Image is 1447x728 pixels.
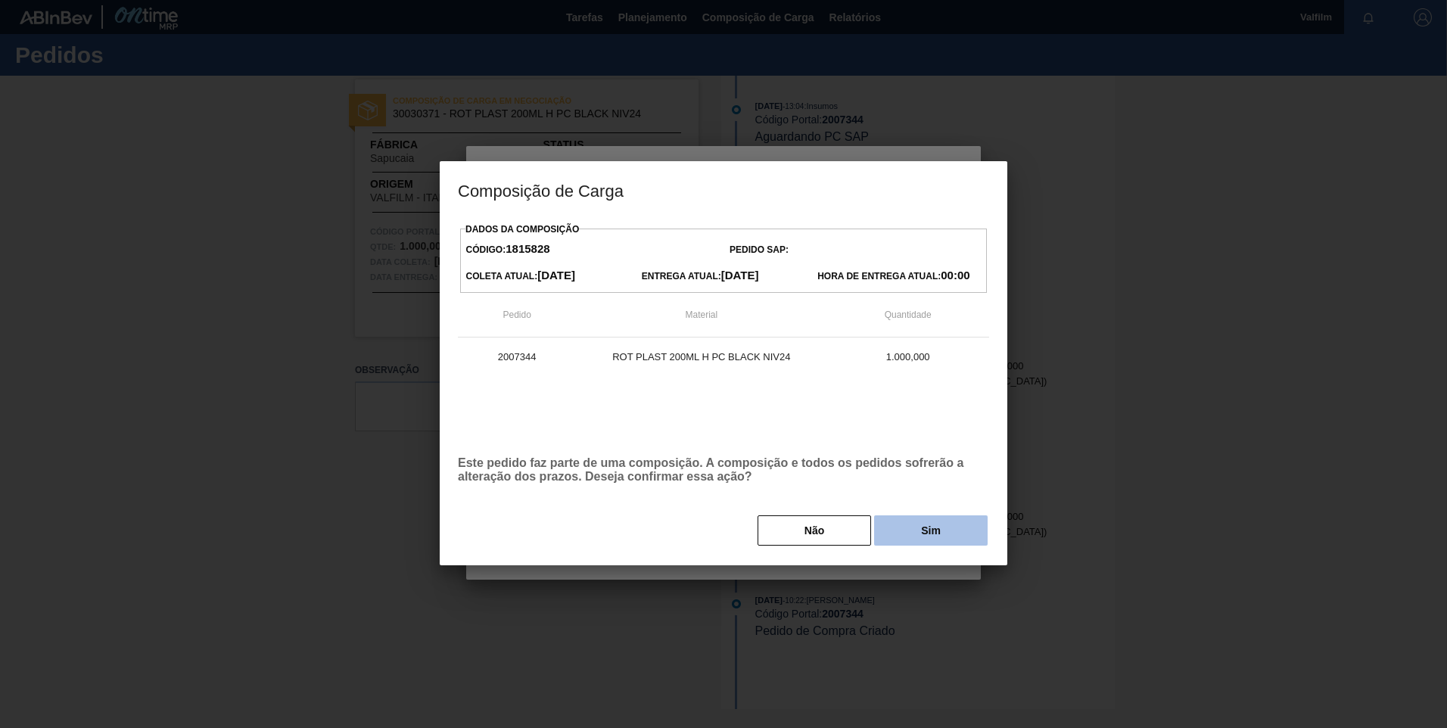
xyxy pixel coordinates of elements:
[730,244,789,255] span: Pedido SAP:
[686,310,718,320] span: Material
[721,269,759,282] strong: [DATE]
[758,515,871,546] button: Não
[874,515,988,546] button: Sim
[466,271,575,282] span: Coleta Atual:
[503,310,531,320] span: Pedido
[440,161,1007,219] h3: Composição de Carga
[941,269,969,282] strong: 00:00
[885,310,932,320] span: Quantidade
[465,224,579,235] label: Dados da Composição
[458,338,576,375] td: 2007344
[458,456,989,484] p: Este pedido faz parte de uma composição. A composição e todos os pedidos sofrerão a alteração dos...
[466,244,550,255] span: Código:
[826,338,989,375] td: 1.000,000
[537,269,575,282] strong: [DATE]
[817,271,969,282] span: Hora de Entrega Atual:
[642,271,759,282] span: Entrega Atual:
[576,338,826,375] td: ROT PLAST 200ML H PC BLACK NIV24
[506,242,549,255] strong: 1815828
